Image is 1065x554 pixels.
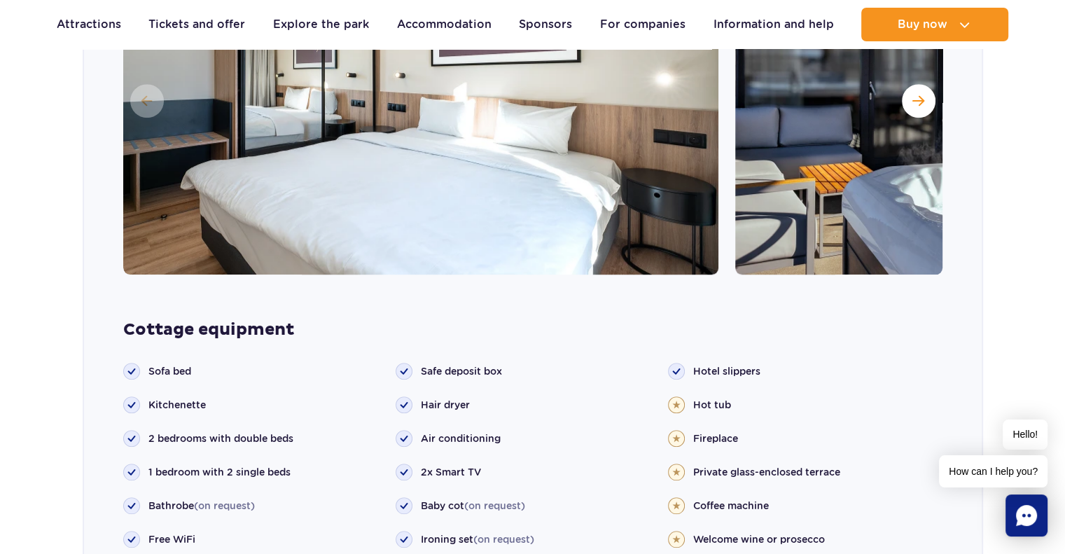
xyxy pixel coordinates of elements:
a: Tickets and offer [148,8,245,41]
font: Hair dryer [421,399,470,410]
font: Kitchenette [148,399,206,410]
font: Sofa bed [148,366,191,377]
font: Attractions [57,18,121,31]
font: Sponsors [519,18,572,31]
font: 2 bedrooms with double beds [148,433,293,444]
font: Explore the park [273,18,369,31]
font: Hello! [1012,429,1038,440]
font: Baby cot [421,500,464,511]
font: (on request) [194,500,255,511]
font: Private glass-enclosed terrace [693,466,840,478]
font: 1 bedroom with 2 single beds [148,466,291,478]
a: Sponsors [519,8,572,41]
font: Fireplace [693,433,738,444]
font: Bathrobe [148,500,194,511]
a: Attractions [57,8,121,41]
font: Air conditioning [421,433,501,444]
font: Accommodation [397,18,492,31]
button: Buy now [861,8,1008,41]
font: (on request) [473,534,534,545]
a: Information and help [714,8,834,41]
font: Free WiFi [148,534,195,545]
font: Information and help [714,18,834,31]
font: 2x Smart TV [421,466,481,478]
div: Chat [1005,494,1047,536]
font: For companies [600,18,685,31]
font: Safe deposit box [421,366,502,377]
font: Hotel slippers [693,366,760,377]
font: Ironing set [421,534,473,545]
a: Accommodation [397,8,492,41]
button: Next slide [902,84,935,118]
font: How can I help you? [949,466,1038,477]
font: (on request) [464,500,525,511]
font: Tickets and offer [148,18,245,31]
a: For companies [600,8,685,41]
font: Cottage equipment [123,319,294,340]
font: Welcome wine or prosecco [693,534,825,545]
font: Coffee machine [693,500,769,511]
a: Explore the park [273,8,369,41]
font: Hot tub [693,399,731,410]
